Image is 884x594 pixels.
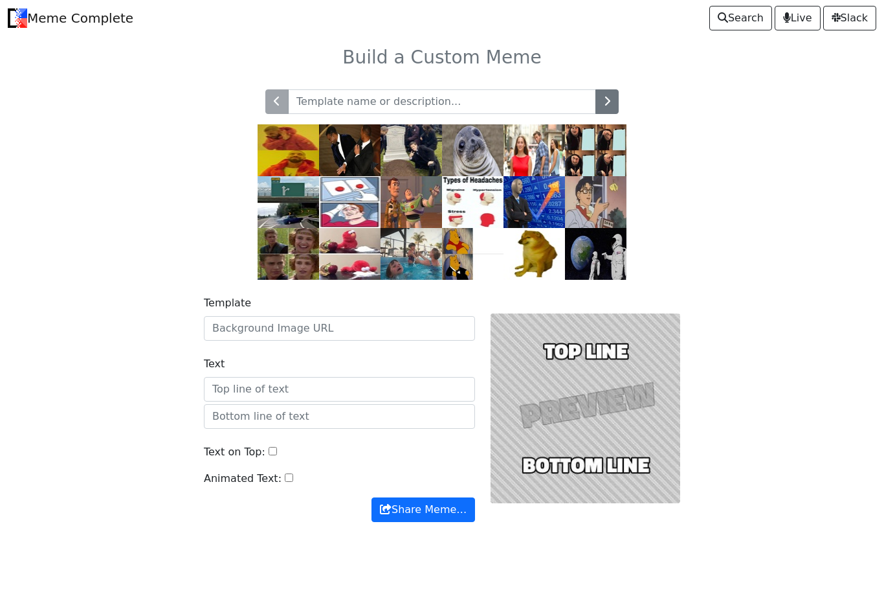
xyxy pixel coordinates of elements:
img: astronaut.jpg [565,228,626,280]
img: slap.jpg [319,124,381,176]
img: headaches.jpg [442,176,503,228]
a: Live [775,6,821,30]
img: Meme Complete [8,8,27,28]
a: Search [709,6,772,30]
img: ds.jpg [319,176,381,228]
img: pigeon.jpg [565,176,626,228]
img: right.jpg [258,228,319,280]
img: drake.jpg [258,124,319,176]
button: Share Meme… [371,497,475,522]
input: Top line of text [204,377,475,402]
span: Live [783,10,812,26]
img: exit.jpg [258,176,319,228]
img: pooh.jpg [442,228,503,280]
label: Template [204,295,251,311]
span: Slack [832,10,868,26]
label: Text [204,356,225,372]
img: db.jpg [503,124,565,176]
span: Search [718,10,764,26]
img: buzz.jpg [381,176,442,228]
label: Animated Text: [204,471,282,486]
img: ams.jpg [442,124,503,176]
label: Text on Top: [204,444,265,460]
img: elmo.jpg [319,228,381,280]
a: Slack [823,6,876,30]
h3: Build a Custom Meme [81,47,803,69]
img: cheems.jpg [503,228,565,280]
input: Bottom line of text [204,404,475,429]
img: grave.jpg [381,124,442,176]
img: pool.jpg [381,228,442,280]
img: gru.jpg [565,124,626,176]
a: Meme Complete [8,5,133,31]
input: Template name or description... [288,89,596,114]
input: Background Image URL [204,316,475,341]
img: stonks.jpg [503,176,565,228]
